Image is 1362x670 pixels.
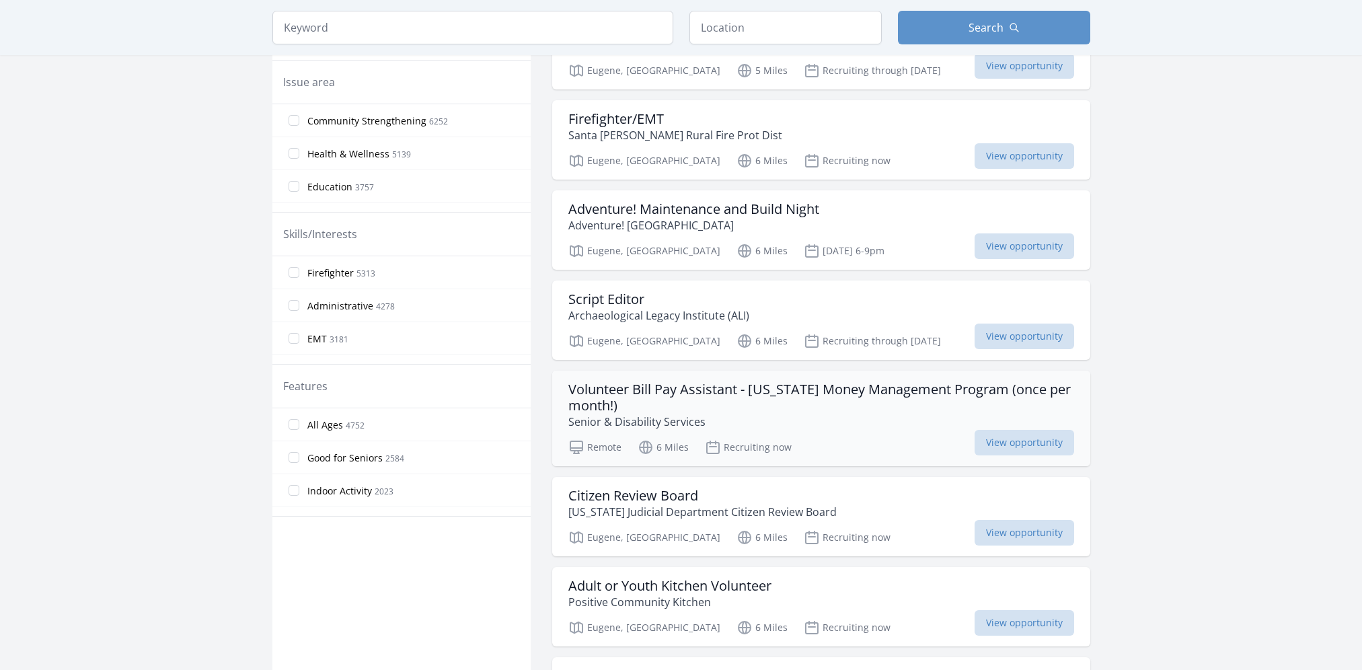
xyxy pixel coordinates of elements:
[307,180,352,194] span: Education
[975,233,1074,259] span: View opportunity
[289,267,299,278] input: Firefighter 5313
[689,11,882,44] input: Location
[429,116,448,127] span: 6252
[289,115,299,126] input: Community Strengthening 6252
[969,20,1004,36] span: Search
[346,420,365,431] span: 4752
[289,181,299,192] input: Education 3757
[705,439,792,455] p: Recruiting now
[568,578,771,594] h3: Adult or Youth Kitchen Volunteer
[975,53,1074,79] span: View opportunity
[289,300,299,311] input: Administrative 4278
[307,332,327,346] span: EMT
[552,371,1090,466] a: Volunteer Bill Pay Assistant - [US_STATE] Money Management Program (once per month!) Senior & Dis...
[568,111,782,127] h3: Firefighter/EMT
[568,414,1074,430] p: Senior & Disability Services
[736,620,788,636] p: 6 Miles
[736,243,788,259] p: 6 Miles
[307,451,383,465] span: Good for Seniors
[975,143,1074,169] span: View opportunity
[355,182,374,193] span: 3757
[568,217,819,233] p: Adventure! [GEOGRAPHIC_DATA]
[283,378,328,394] legend: Features
[736,153,788,169] p: 6 Miles
[568,291,749,307] h3: Script Editor
[898,11,1090,44] button: Search
[289,333,299,344] input: EMT 3181
[307,418,343,432] span: All Ages
[568,620,720,636] p: Eugene, [GEOGRAPHIC_DATA]
[568,529,720,546] p: Eugene, [GEOGRAPHIC_DATA]
[736,529,788,546] p: 6 Miles
[283,226,357,242] legend: Skills/Interests
[568,243,720,259] p: Eugene, [GEOGRAPHIC_DATA]
[568,127,782,143] p: Santa [PERSON_NAME] Rural Fire Prot Dist
[307,114,426,128] span: Community Strengthening
[804,529,891,546] p: Recruiting now
[392,149,411,160] span: 5139
[289,452,299,463] input: Good for Seniors 2584
[376,301,395,312] span: 4278
[568,488,837,504] h3: Citizen Review Board
[568,201,819,217] h3: Adventure! Maintenance and Build Night
[804,243,884,259] p: [DATE] 6-9pm
[638,439,689,455] p: 6 Miles
[804,153,891,169] p: Recruiting now
[552,567,1090,646] a: Adult or Youth Kitchen Volunteer Positive Community Kitchen Eugene, [GEOGRAPHIC_DATA] 6 Miles Rec...
[272,11,673,44] input: Keyword
[568,594,771,610] p: Positive Community Kitchen
[804,620,891,636] p: Recruiting now
[804,63,941,79] p: Recruiting through [DATE]
[307,484,372,498] span: Indoor Activity
[307,147,389,161] span: Health & Wellness
[552,281,1090,360] a: Script Editor Archaeological Legacy Institute (ALI) Eugene, [GEOGRAPHIC_DATA] 6 Miles Recruiting ...
[975,520,1074,546] span: View opportunity
[356,268,375,279] span: 5313
[568,153,720,169] p: Eugene, [GEOGRAPHIC_DATA]
[552,190,1090,270] a: Adventure! Maintenance and Build Night Adventure! [GEOGRAPHIC_DATA] Eugene, [GEOGRAPHIC_DATA] 6 M...
[804,333,941,349] p: Recruiting through [DATE]
[307,299,373,313] span: Administrative
[975,324,1074,349] span: View opportunity
[330,334,348,345] span: 3181
[568,439,621,455] p: Remote
[568,504,837,520] p: [US_STATE] Judicial Department Citizen Review Board
[568,307,749,324] p: Archaeological Legacy Institute (ALI)
[736,333,788,349] p: 6 Miles
[385,453,404,464] span: 2584
[975,610,1074,636] span: View opportunity
[283,74,335,90] legend: Issue area
[568,333,720,349] p: Eugene, [GEOGRAPHIC_DATA]
[975,430,1074,455] span: View opportunity
[552,100,1090,180] a: Firefighter/EMT Santa [PERSON_NAME] Rural Fire Prot Dist Eugene, [GEOGRAPHIC_DATA] 6 Miles Recrui...
[289,148,299,159] input: Health & Wellness 5139
[736,63,788,79] p: 5 Miles
[307,266,354,280] span: Firefighter
[568,63,720,79] p: Eugene, [GEOGRAPHIC_DATA]
[568,381,1074,414] h3: Volunteer Bill Pay Assistant - [US_STATE] Money Management Program (once per month!)
[289,485,299,496] input: Indoor Activity 2023
[289,419,299,430] input: All Ages 4752
[375,486,393,497] span: 2023
[552,477,1090,556] a: Citizen Review Board [US_STATE] Judicial Department Citizen Review Board Eugene, [GEOGRAPHIC_DATA...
